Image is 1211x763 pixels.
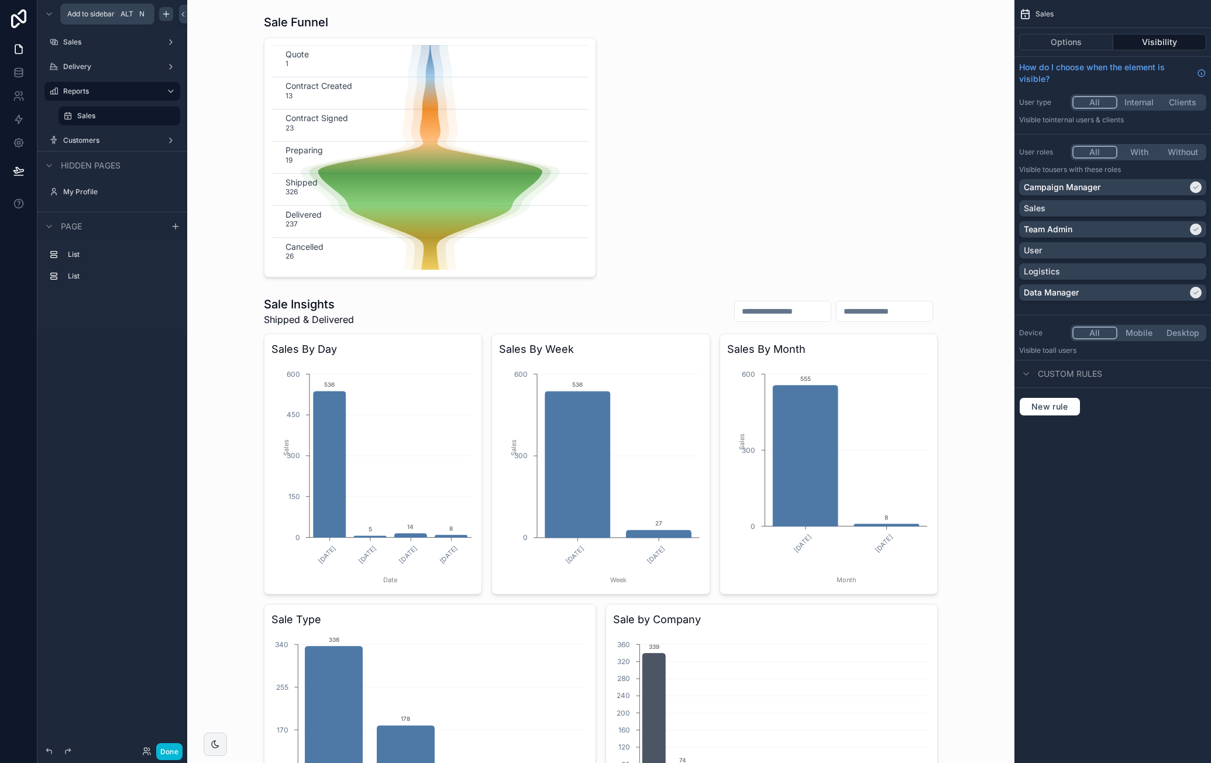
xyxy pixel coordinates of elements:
label: Device [1019,328,1066,338]
p: Visible to [1019,165,1206,174]
span: all users [1049,346,1076,355]
p: Logistics [1024,266,1060,277]
button: Done [156,743,183,760]
label: Reports [63,87,157,96]
p: Sales [1024,202,1045,214]
span: New rule [1027,401,1073,412]
span: Users with these roles [1049,165,1121,174]
button: Desktop [1161,326,1205,339]
div: scrollable content [37,240,187,297]
button: Without [1161,146,1205,159]
span: N [137,9,146,19]
p: User [1024,245,1042,256]
label: List [68,250,176,259]
button: All [1072,326,1117,339]
button: Options [1019,34,1113,50]
span: Page [61,221,82,232]
label: Sales [77,111,173,121]
label: My Profile [63,187,178,197]
label: Sales [63,37,161,47]
span: Internal users & clients [1049,115,1124,124]
p: Data Manager [1024,287,1079,298]
p: Visible to [1019,346,1206,355]
p: Campaign Manager [1024,181,1100,193]
span: Add to sidebar [67,9,115,19]
label: User type [1019,98,1066,107]
span: Sales [1035,9,1054,19]
p: Visible to [1019,115,1206,125]
button: Visibility [1113,34,1207,50]
label: List [68,271,176,281]
label: Delivery [63,62,161,71]
button: All [1072,146,1117,159]
a: How do I choose when the element is visible? [1019,61,1206,85]
label: User roles [1019,147,1066,157]
button: With [1117,146,1161,159]
span: Alt [121,9,133,19]
span: Custom rules [1038,368,1102,380]
button: Internal [1117,96,1161,109]
span: Hidden pages [61,160,121,171]
p: Team Admin [1024,224,1072,235]
label: Customers [63,136,161,145]
button: Mobile [1117,326,1161,339]
button: All [1072,96,1117,109]
button: New rule [1019,397,1081,416]
span: How do I choose when the element is visible? [1019,61,1192,85]
button: Clients [1161,96,1205,109]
